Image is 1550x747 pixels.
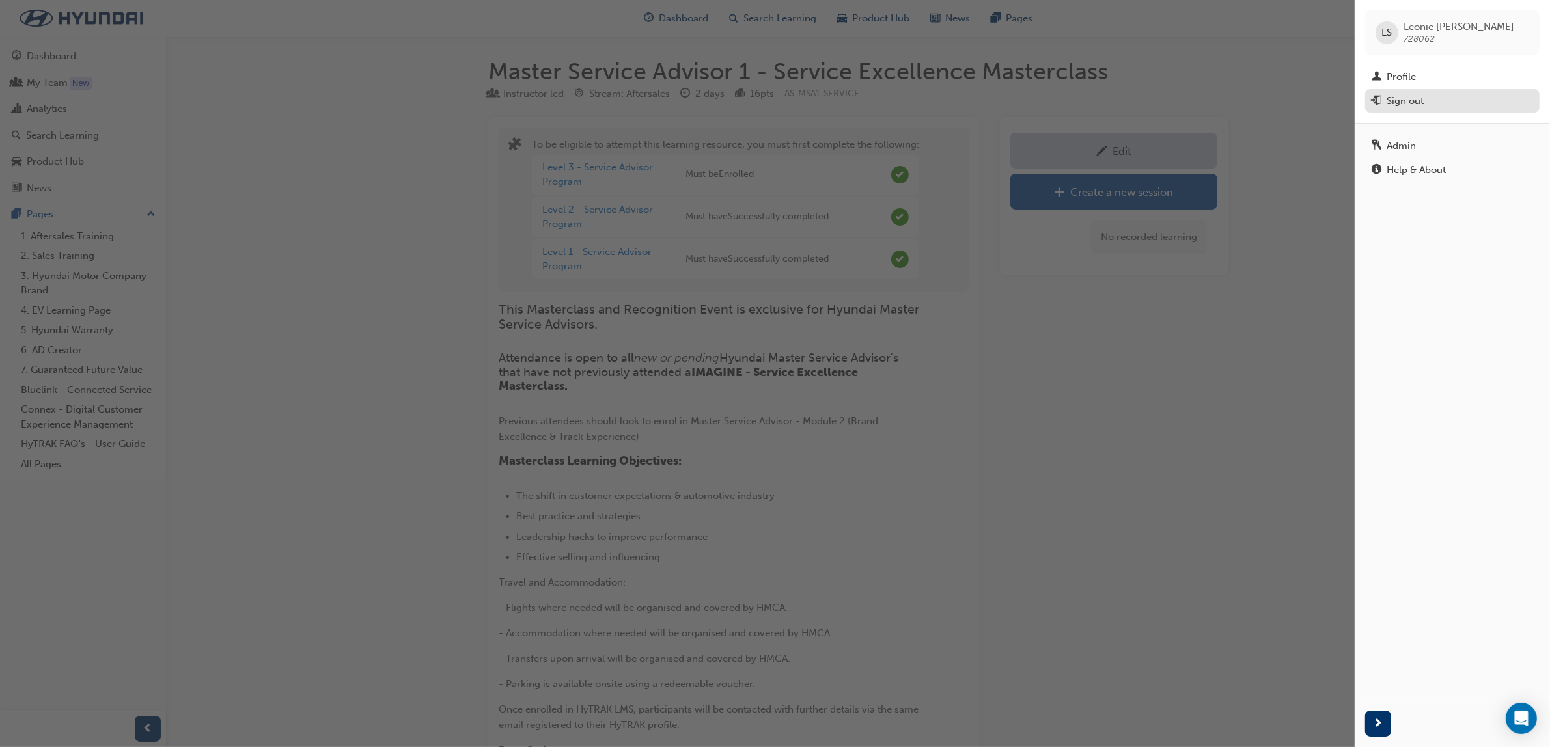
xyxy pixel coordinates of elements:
[1382,25,1392,40] span: LS
[1387,94,1424,109] div: Sign out
[1365,89,1540,113] button: Sign out
[1365,65,1540,89] a: Profile
[1374,716,1383,732] span: next-icon
[1387,163,1446,178] div: Help & About
[1506,703,1537,734] div: Open Intercom Messenger
[1372,165,1381,176] span: info-icon
[1365,158,1540,182] a: Help & About
[1372,96,1381,107] span: exit-icon
[1365,134,1540,158] a: Admin
[1404,33,1435,44] span: 728062
[1404,21,1514,33] span: Leonie [PERSON_NAME]
[1372,141,1381,152] span: keys-icon
[1387,139,1416,154] div: Admin
[1372,72,1381,83] span: man-icon
[1387,70,1416,85] div: Profile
